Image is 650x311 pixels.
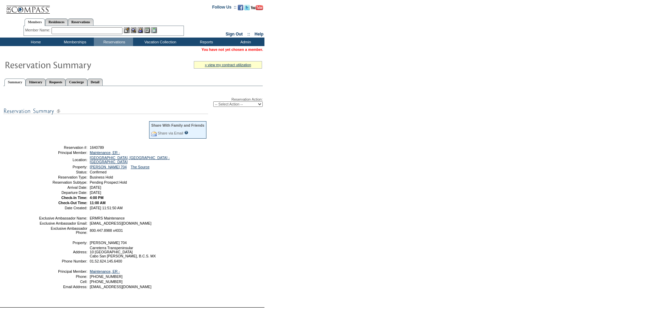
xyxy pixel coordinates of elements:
td: Reports [186,38,225,46]
a: Reservations [68,18,93,26]
td: Reservation #: [39,145,87,150]
td: Principal Member: [39,151,87,155]
span: Carreterra Transpeninsular 10 [GEOGRAPHIC_DATA] Cabo San [PERSON_NAME], B.C.S. MX [90,246,156,258]
td: Exclusive Ambassador Phone: [39,226,87,235]
a: Become our fan on Facebook [238,7,243,11]
span: You have not yet chosen a member. [202,47,263,52]
a: [GEOGRAPHIC_DATA], [GEOGRAPHIC_DATA] - [GEOGRAPHIC_DATA] [90,156,170,164]
a: Help [255,32,263,37]
span: :: [247,32,250,37]
a: Maintenance, ER - [90,269,120,273]
td: Arrival Date: [39,185,87,189]
td: Property: [39,165,87,169]
img: Reservations [144,27,150,33]
td: Reservations [94,38,133,46]
input: What is this? [184,131,188,135]
a: Detail [87,79,103,86]
td: Exclusive Ambassador Email: [39,221,87,225]
span: Pending Prospect Hold [90,180,127,184]
img: b_calculator.gif [151,27,157,33]
span: Confirmed [90,170,106,174]
td: Location: [39,156,87,164]
td: Admin [225,38,264,46]
td: Home [15,38,55,46]
a: Subscribe to our YouTube Channel [251,7,263,11]
a: Follow us on Twitter [244,7,250,11]
span: 01.52.624.145.6400 [90,259,122,263]
span: [PERSON_NAME] 704 [90,241,127,245]
strong: Check-In Time: [61,196,87,200]
a: The Source [131,165,149,169]
a: Share via Email [158,131,183,135]
img: View [131,27,136,33]
a: Maintenance, ER - [90,151,120,155]
td: Property: [39,241,87,245]
strong: Check-Out Time: [58,201,87,205]
a: Itinerary [26,79,46,86]
a: Residences [45,18,68,26]
td: Follow Us :: [212,4,236,12]
img: b_edit.gif [124,27,130,33]
td: Principal Member: [39,269,87,273]
td: Reservation Subtype: [39,180,87,184]
span: [EMAIL_ADDRESS][DOMAIN_NAME] [90,285,151,289]
a: Requests [46,79,66,86]
span: Business Hold [90,175,113,179]
img: subTtlResSummary.gif [3,107,208,115]
td: Date Created: [39,206,87,210]
img: Subscribe to our YouTube Channel [251,5,263,10]
a: Sign Out [226,32,243,37]
td: Reservation Type: [39,175,87,179]
span: 1640789 [90,145,104,150]
td: Departure Date: [39,190,87,195]
div: Share With Family and Friends [151,123,204,127]
img: Impersonate [138,27,143,33]
td: Phone Number: [39,259,87,263]
span: 4:00 PM [90,196,103,200]
td: Cell: [39,280,87,284]
td: Status: [39,170,87,174]
span: [DATE] [90,185,101,189]
span: [EMAIL_ADDRESS][DOMAIN_NAME] [90,221,151,225]
a: » view my contract utilization [205,63,251,67]
img: Become our fan on Facebook [238,5,243,10]
td: Email Address: [39,285,87,289]
div: Member Name: [25,27,52,33]
td: Address: [39,246,87,258]
div: Reservation Action: [3,97,263,107]
a: Summary [4,79,26,86]
img: Reservaton Summary [4,58,141,71]
td: Memberships [55,38,94,46]
span: [DATE] [90,190,101,195]
td: Vacation Collection [133,38,186,46]
td: Exclusive Ambassador Name: [39,216,87,220]
a: [PERSON_NAME] 704 [90,165,127,169]
span: ERMRS Maintenance [90,216,125,220]
span: [DATE] 11:51:50 AM [90,206,122,210]
span: 11:00 AM [90,201,105,205]
span: [PHONE_NUMBER] [90,280,122,284]
a: Members [25,18,45,26]
img: Follow us on Twitter [244,5,250,10]
a: Concierge [66,79,87,86]
span: 800.447.8988 x4031 [90,228,123,232]
span: [PHONE_NUMBER] [90,274,122,279]
td: Phone: [39,274,87,279]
